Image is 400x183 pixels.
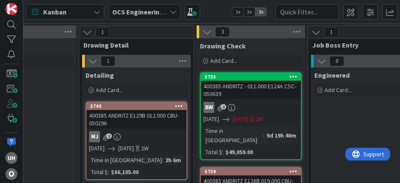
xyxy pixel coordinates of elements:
span: Add Card... [96,86,123,94]
span: 1 [95,27,110,37]
span: Kanban [43,7,67,17]
span: Engineered [314,71,350,79]
span: Detailing [86,71,114,79]
div: O [6,168,17,180]
a: 5735400385 ANDRITZ - 011.000 E124A CSC- 050639BW[DATE][DATE]2WTime in [GEOGRAPHIC_DATA]:9d 19h 40... [200,72,302,160]
div: 5735 [205,74,301,80]
div: 5740400385 ANDRITZ E129B 012.000 CBU- 050296 [86,102,186,129]
div: 2h 6m [163,155,183,165]
div: BW [201,102,301,113]
div: $66,105.00 [109,167,141,177]
div: 5740 [90,103,186,109]
div: 9d 19h 40m [264,131,298,140]
div: Time in [GEOGRAPHIC_DATA] [203,126,263,145]
div: 400385 ANDRITZ E129B 012.000 CBU- 050296 [86,110,186,129]
div: 5739 [201,168,301,175]
input: Quick Filter... [275,4,339,20]
a: 5740400385 ANDRITZ E129B 012.000 CBU- 050296MJ[DATE][DATE]2WTime in [GEOGRAPHIC_DATA]:2h 6mTotal ... [86,101,187,180]
span: : [263,131,264,140]
b: OCS Engineering Department [112,8,203,16]
span: 1x [232,8,244,16]
span: Add Card... [210,57,237,65]
div: Total $ [203,147,222,157]
div: 2W [141,144,149,153]
span: [DATE] [233,115,248,124]
div: MJ [89,131,100,142]
div: MJ [86,131,186,142]
span: Add Card... [325,86,352,94]
div: $49,059.00 [223,147,255,157]
div: Total $ [89,167,108,177]
div: 5735 [201,73,301,81]
span: : [222,147,223,157]
div: 5740 [86,102,186,110]
div: uh [6,152,17,164]
span: 1 [324,27,339,37]
div: 400385 ANDRITZ - 011.000 E124A CSC- 050639 [201,81,301,99]
span: : [162,155,163,165]
span: 2 [221,104,226,110]
div: 5735400385 ANDRITZ - 011.000 E124A CSC- 050639 [201,73,301,99]
span: [DATE] [118,144,134,153]
span: 2 [106,133,112,139]
span: 2x [244,8,255,16]
div: 2W [256,115,263,124]
span: Support [18,1,39,11]
span: 3 [215,27,230,37]
div: Time in [GEOGRAPHIC_DATA] [89,155,162,165]
span: 1 [101,56,115,66]
span: 0 [330,56,344,66]
span: Drawing Detail [83,41,183,49]
span: 3x [255,8,267,16]
span: [DATE] [89,144,105,153]
span: : [108,167,109,177]
div: 5739 [205,169,301,175]
span: Drawing Check [200,42,246,50]
div: BW [203,102,214,113]
img: Visit kanbanzone.com [6,3,17,15]
span: [DATE] [203,115,219,124]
